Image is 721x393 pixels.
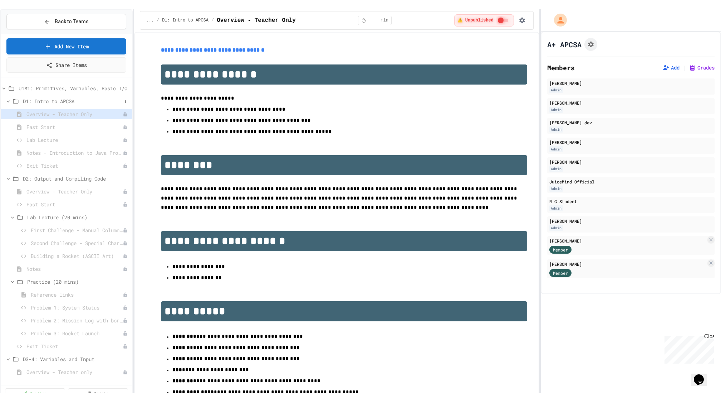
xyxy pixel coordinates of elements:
button: Grades [689,64,715,71]
span: Back to Teams [55,18,89,25]
div: ⚠️ Students cannot see this content! Click the toggle to publish it and make it visible to your c... [454,14,514,27]
div: [PERSON_NAME] [549,218,712,224]
div: Admin [549,107,563,113]
span: min [381,18,388,23]
span: | [682,63,686,72]
span: Problem 2: Mission Log with border [31,317,123,324]
div: Admin [549,166,563,172]
span: Overview - Teacher Only [26,110,123,118]
div: Unpublished [123,241,128,246]
div: Admin [549,225,563,231]
h2: Members [547,63,575,73]
button: Assignment Settings [584,38,597,51]
div: [PERSON_NAME] [549,80,712,86]
div: Unpublished [123,254,128,259]
div: Unpublished [123,370,128,375]
div: R G Student [549,198,712,205]
span: Fast Start [26,201,123,208]
span: First Challenge - Manual Column Alignment [31,226,123,234]
div: Admin [549,205,563,211]
span: D2: Output and Compiling Code [23,175,129,182]
span: / [211,18,214,23]
div: [PERSON_NAME] [549,159,712,165]
span: Problem 1: System Status [31,304,123,311]
div: Unpublished [123,331,128,336]
span: Member [553,246,568,253]
div: Chat with us now!Close [3,3,49,45]
span: / [157,18,159,23]
div: Unpublished [123,189,128,194]
div: Unpublished [123,125,128,130]
div: [PERSON_NAME] [549,261,706,267]
span: Problem 3: Rocket Launch [31,330,123,337]
span: Notes [26,265,123,273]
button: Add [662,64,680,71]
div: Admin [549,186,563,192]
iframe: chat widget [691,364,714,386]
span: D1: Intro to APCSA [162,18,209,23]
span: D3-4: Variables and Input [23,355,129,363]
div: Unpublished [123,112,128,117]
span: Exit Ticket [26,162,123,169]
span: Building a Rocket (ASCII Art) [31,252,123,260]
span: ... [146,18,154,23]
span: Overview - Teacher Only [26,188,123,195]
div: [PERSON_NAME] [549,100,712,106]
span: Notes - Introduction to Java Programming [26,149,123,157]
div: Unpublished [123,292,128,297]
div: Unpublished [123,150,128,155]
span: ⚠️ Unpublished [457,18,494,23]
a: Add New Item [6,38,126,54]
a: Share Items [6,57,126,73]
div: My Account [546,12,569,28]
span: Reference links [31,291,123,298]
div: Unpublished [123,305,128,310]
iframe: chat widget [662,333,714,364]
span: Practice (20 mins) [27,278,129,286]
span: U1M1: Primitives, Variables, Basic I/O [19,85,129,92]
div: [PERSON_NAME] [549,238,706,244]
div: Unpublished [123,138,128,143]
span: Overview - Teacher Only [217,16,296,25]
button: Back to Teams [6,14,126,29]
h1: A+ APCSA [547,39,582,49]
span: D1: Intro to APCSA [23,97,122,105]
div: Unpublished [123,202,128,207]
div: Unpublished [123,228,128,233]
div: Unpublished [123,344,128,349]
span: Lab Lecture [26,136,123,144]
div: Unpublished [123,318,128,323]
span: Day 3 [27,381,129,389]
button: More options [122,98,129,105]
div: Admin [549,126,563,133]
div: JuiceMind Official [549,178,712,185]
div: Unpublished [123,267,128,272]
span: Lab Lecture (20 mins) [27,214,129,221]
div: Admin [549,146,563,152]
div: [PERSON_NAME] dev [549,119,712,126]
span: Member [553,270,568,276]
div: Unpublished [123,163,128,168]
span: Overview - Teacher only [26,368,123,376]
span: Second Challenge - Special Characters [31,239,123,247]
div: Admin [549,87,563,93]
div: [PERSON_NAME] [549,139,712,145]
span: Fast Start [26,123,123,131]
span: Exit Ticket [26,342,123,350]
